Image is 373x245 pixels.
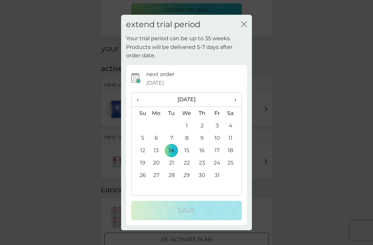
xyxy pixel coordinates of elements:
[131,132,149,144] td: 5
[126,34,247,60] p: Your trial period can be up to 35 weeks. Products will be delivered 5-7 days after order date.
[179,119,195,132] td: 1
[137,93,144,107] span: ‹
[195,169,210,181] td: 30
[225,132,242,144] td: 11
[149,132,164,144] td: 6
[195,144,210,157] td: 16
[164,157,179,169] td: 21
[149,169,164,181] td: 27
[179,144,195,157] td: 15
[195,157,210,169] td: 23
[179,157,195,169] td: 22
[210,119,225,132] td: 3
[126,20,200,29] h2: extend trial period
[210,169,225,181] td: 31
[131,144,149,157] td: 12
[146,79,164,87] span: [DATE]
[179,169,195,181] td: 29
[164,107,179,120] th: Tu
[149,144,164,157] td: 13
[225,107,242,120] th: Sa
[164,169,179,181] td: 28
[149,107,164,120] th: Mo
[210,132,225,144] td: 10
[241,21,247,28] button: close
[179,132,195,144] td: 8
[146,70,174,79] p: next order
[210,157,225,169] td: 24
[131,169,149,181] td: 26
[164,144,179,157] td: 14
[210,144,225,157] td: 17
[179,107,195,120] th: We
[164,132,179,144] td: 7
[149,157,164,169] td: 20
[178,205,195,216] p: Save
[131,157,149,169] td: 19
[225,119,242,132] td: 4
[225,144,242,157] td: 18
[195,107,210,120] th: Th
[149,93,225,107] th: [DATE]
[131,201,242,220] button: Save
[195,132,210,144] td: 9
[131,107,149,120] th: Su
[195,119,210,132] td: 2
[230,93,236,107] span: ›
[225,157,242,169] td: 25
[210,107,225,120] th: Fr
